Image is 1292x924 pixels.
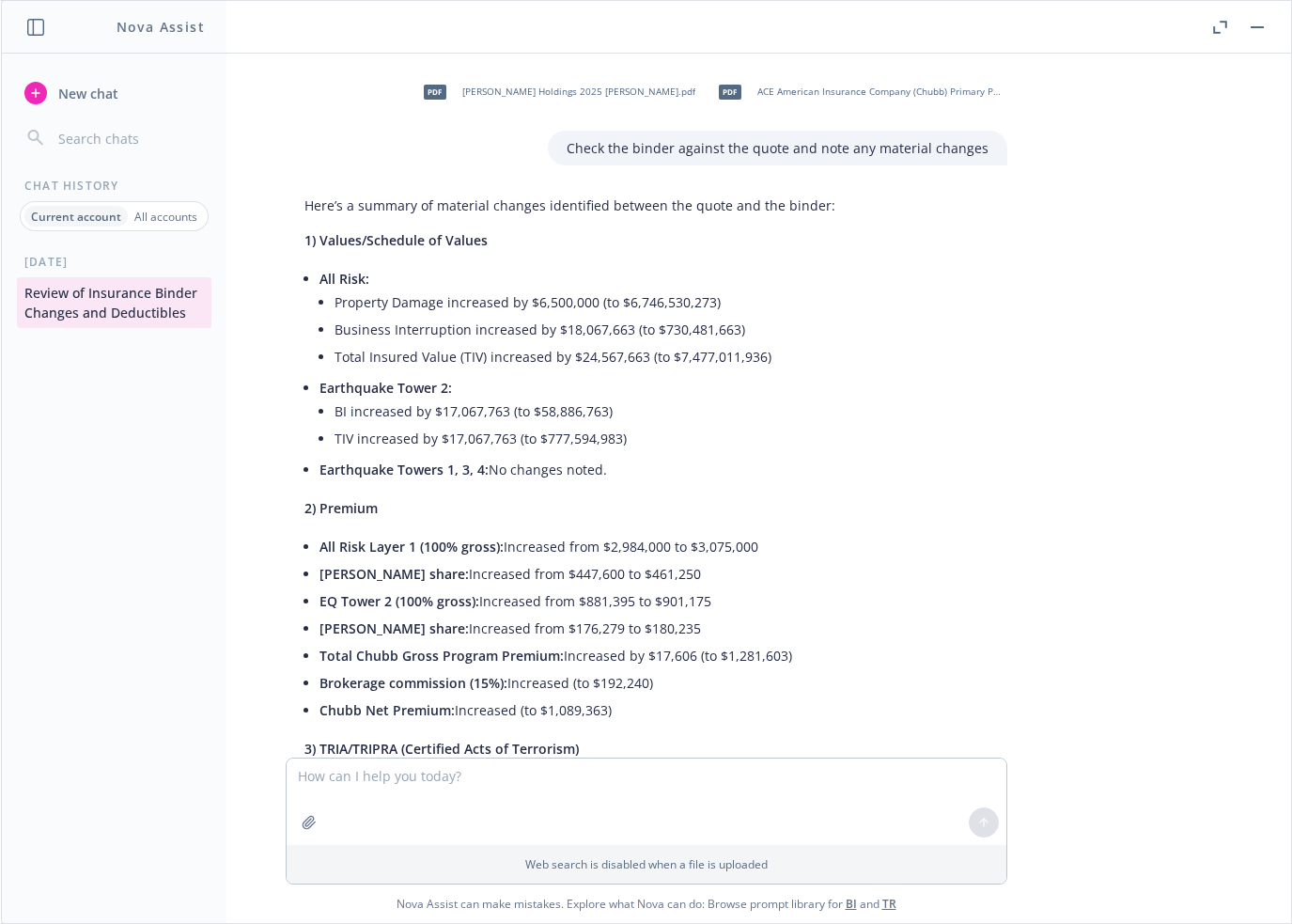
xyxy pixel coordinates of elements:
p: Check the binder against the quote and note any material changes [567,138,988,158]
div: [DATE] [2,254,226,270]
span: pdf [424,85,446,99]
span: [PERSON_NAME] Holdings 2025 [PERSON_NAME].pdf [462,86,695,98]
li: Total Insured Value (TIV) increased by $24,567,663 (to $7,477,011,936) [335,343,988,370]
span: Earthquake Towers 1, 3, 4: [319,461,489,478]
span: Brokerage commission (15%): [319,674,507,692]
span: ACE American Insurance Company (Chubb) Primary Property $250M (15) Quote- Revised.pdf [757,86,1004,98]
a: BI [846,896,857,912]
li: Business Interruption increased by $18,067,663 (to $730,481,663) [335,316,988,343]
span: Total Chubb Gross Program Premium: [319,647,564,665]
p: Here’s a summary of material changes identified between the quote and the binder: [304,196,988,215]
span: [PERSON_NAME] share: [319,619,469,637]
input: Search chats [54,125,204,151]
span: All Risk Layer 1 (100% gross): [319,538,504,556]
span: All Risk: [319,270,369,288]
button: Review of Insurance Binder Changes and Deductibles [17,277,211,328]
span: [PERSON_NAME] share: [319,565,469,583]
button: New chat [17,76,211,110]
li: Increased from $176,279 to $180,235 [319,615,988,642]
div: pdfACE American Insurance Company (Chubb) Primary Property $250M (15) Quote- Revised.pdf [707,69,1007,116]
span: EQ Tower 2 (100% gross): [319,592,479,610]
div: pdf[PERSON_NAME] Holdings 2025 [PERSON_NAME].pdf [412,69,699,116]
a: TR [882,896,896,912]
p: Web search is disabled when a file is uploaded [298,856,995,872]
span: 3) TRIA/TRIPRA (Certified Acts of Terrorism) [304,740,579,758]
p: All accounts [134,209,197,225]
span: Nova Assist can make mistakes. Explore what Nova can do: Browse prompt library for and [8,885,1284,923]
p: Current account [31,209,121,225]
span: 2) Premium [304,499,378,517]
h1: Nova Assist [117,17,205,37]
li: Increased from $2,984,000 to $3,075,000 [319,533,988,560]
span: New chat [54,84,118,103]
li: TIV increased by $17,067,763 (to $777,594,983) [335,425,988,452]
li: Property Damage increased by $6,500,000 (to $6,746,530,273) [335,289,988,316]
li: Increased (to $192,240) [319,669,988,697]
li: Increased from $447,600 to $461,250 [319,560,988,587]
span: Earthquake Tower 2: [319,379,452,397]
li: No changes noted. [319,456,988,483]
li: BI increased by $17,067,763 (to $58,886,763) [335,398,988,425]
span: pdf [719,85,741,99]
li: Increased (to $1,089,363) [319,697,988,724]
span: Chubb Net Premium: [319,701,455,719]
li: Increased by $17,606 (to $1,281,603) [319,642,988,669]
div: Chat History [2,178,226,194]
li: Increased from $881,395 to $901,175 [319,587,988,615]
span: 1) Values/Schedule of Values [304,231,488,249]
